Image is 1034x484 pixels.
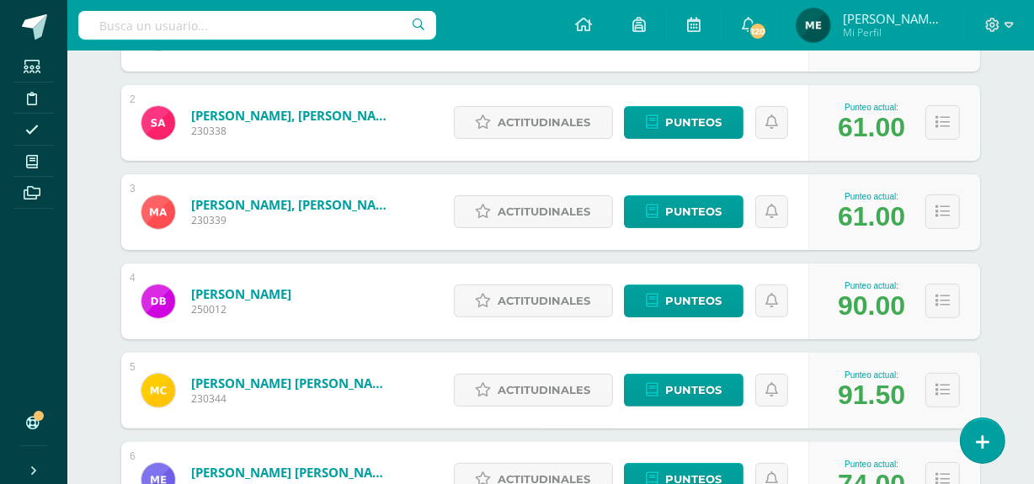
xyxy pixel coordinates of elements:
[665,375,722,406] span: Punteos
[78,11,436,40] input: Busca un usuario...
[454,374,613,407] a: Actitudinales
[130,272,136,284] div: 4
[454,195,613,228] a: Actitudinales
[838,112,905,143] div: 61.00
[130,93,136,105] div: 2
[843,10,944,27] span: [PERSON_NAME] de los Angeles
[624,106,744,139] a: Punteos
[191,285,291,302] a: [PERSON_NAME]
[130,361,136,373] div: 5
[130,450,136,462] div: 6
[498,375,591,406] span: Actitudinales
[191,391,393,406] span: 230344
[498,196,591,227] span: Actitudinales
[191,464,393,481] a: [PERSON_NAME] [PERSON_NAME]
[624,285,744,317] a: Punteos
[838,281,905,290] div: Punteo actual:
[665,196,722,227] span: Punteos
[838,380,905,411] div: 91.50
[191,107,393,124] a: [PERSON_NAME], [PERSON_NAME]
[191,375,393,391] a: [PERSON_NAME] [PERSON_NAME]
[838,201,905,232] div: 61.00
[749,22,767,40] span: 120
[838,192,905,201] div: Punteo actual:
[838,103,905,112] div: Punteo actual:
[838,370,905,380] div: Punteo actual:
[454,285,613,317] a: Actitudinales
[624,374,744,407] a: Punteos
[141,195,175,229] img: a8bdca864b2b6b4a6868a784cacbe5ce.png
[838,290,905,322] div: 90.00
[498,285,591,316] span: Actitudinales
[624,195,744,228] a: Punteos
[498,107,591,138] span: Actitudinales
[191,213,393,227] span: 230339
[191,302,291,316] span: 250012
[843,25,944,40] span: Mi Perfil
[454,106,613,139] a: Actitudinales
[665,107,722,138] span: Punteos
[141,285,175,318] img: 58d70aff2a2305ffa8f093104d217531.png
[191,124,393,138] span: 230338
[665,285,722,316] span: Punteos
[191,196,393,213] a: [PERSON_NAME], [PERSON_NAME]
[797,8,830,42] img: ced03373c30ac9eb276b8f9c21c0bd80.png
[838,460,905,469] div: Punteo actual:
[141,374,175,407] img: 56a7ffd17168e236e8fd63201031e40e.png
[141,106,175,140] img: 4b0eec721368309cb62f55c1145aebae.png
[130,183,136,194] div: 3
